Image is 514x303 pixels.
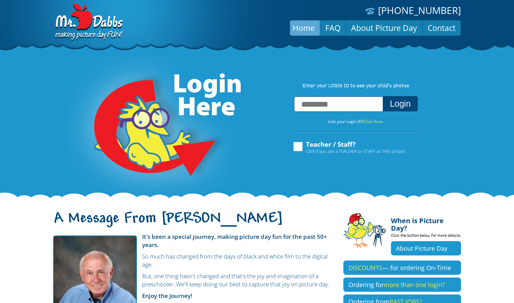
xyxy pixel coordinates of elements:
button: Login [383,96,418,111]
a: [PHONE_NUMBER] [378,4,461,17]
a: Home [288,20,320,36]
strong: It's been a special journey, making picture day fun for the past 50+ years. [142,233,327,249]
p: Click the button below for more details. [391,232,461,241]
img: Login Here [68,56,242,199]
h4: When is Picture Day? [391,213,461,232]
a: DISCOUNTS— for ordering On-Time [343,261,461,275]
span: more than one login? [384,281,445,289]
strong: Enjoy the Journey! [142,292,192,300]
a: Click Here. [363,119,384,124]
a: About Picture Day [346,20,422,36]
p: Lost your Login ID? [286,118,426,125]
span: Click if you are a TEACHER or STAFF at THIS school. [306,148,406,155]
label: Teacher / Staff? [292,141,406,154]
a: Ordering formore than one login? [343,278,461,292]
img: Dabbs Company [53,3,124,41]
a: Contact [423,20,461,36]
p: But, one thing hasn't changed and that's the joy and imagination of a preschooler. We'll keep doi... [53,272,333,288]
p: Enter your LOGIN ID to see your child’s photos [286,83,426,90]
h1: A Message From [PERSON_NAME] [53,216,333,230]
a: FAQ [320,20,346,36]
p: So much has changed from the days of black and white film to the digital age. [53,252,333,269]
a: About Picture Day [391,241,461,255]
span: DISCOUNTS [348,264,382,272]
